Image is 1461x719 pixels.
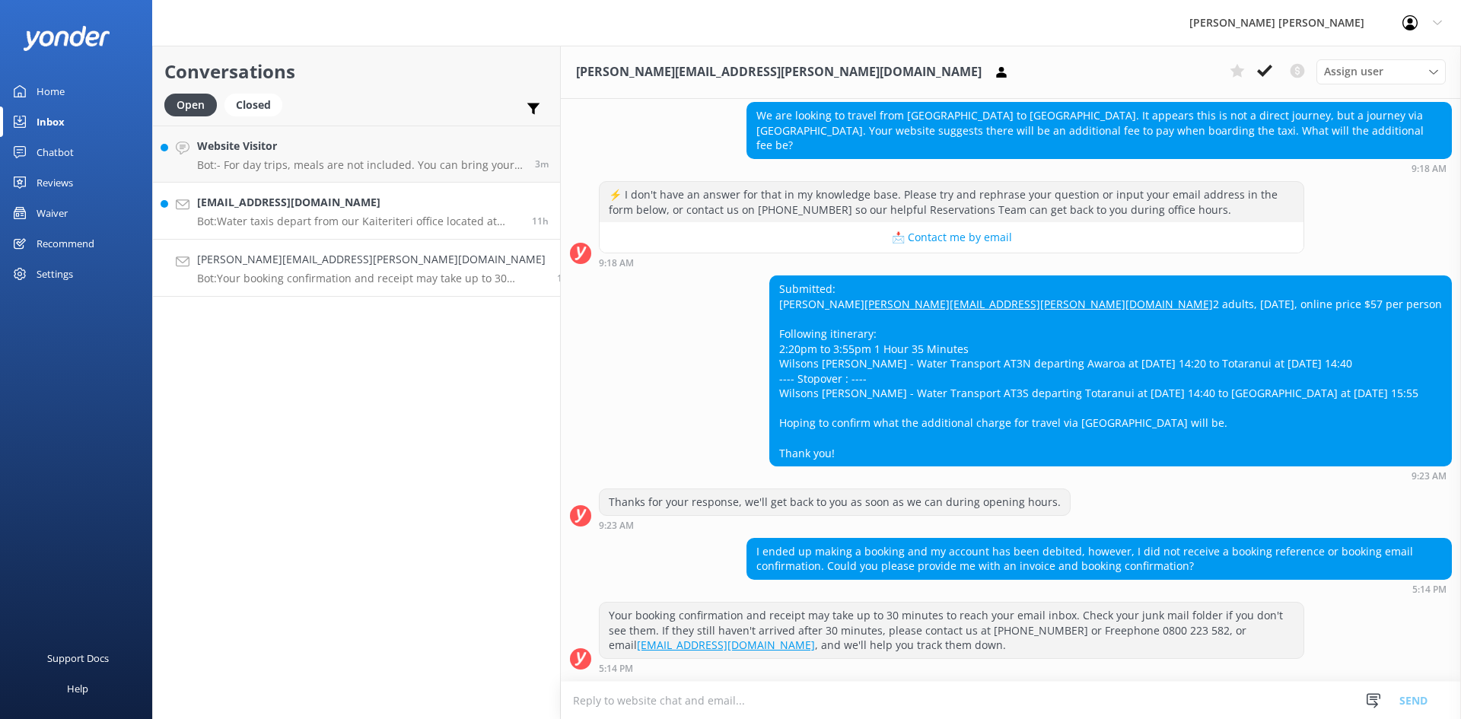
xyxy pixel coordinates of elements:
[600,222,1303,253] button: 📩 Contact me by email
[164,94,217,116] div: Open
[197,272,546,285] p: Bot: Your booking confirmation and receipt may take up to 30 minutes to reach your email inbox. C...
[746,584,1452,594] div: Sep 16 2025 05:14pm (UTC +12:00) Pacific/Auckland
[197,158,524,172] p: Bot: - For day trips, meals are not included. You can bring your own food or order a picnic lunch...
[599,664,633,673] strong: 5:14 PM
[37,259,73,289] div: Settings
[224,94,282,116] div: Closed
[557,272,568,285] span: Sep 16 2025 05:14pm (UTC +12:00) Pacific/Auckland
[37,137,74,167] div: Chatbot
[599,257,1304,268] div: Sep 16 2025 09:18am (UTC +12:00) Pacific/Auckland
[37,198,68,228] div: Waiver
[164,96,224,113] a: Open
[153,183,560,240] a: [EMAIL_ADDRESS][DOMAIN_NAME]Bot:Water taxis depart from our Kaiteriteri office located at [STREET...
[37,167,73,198] div: Reviews
[37,228,94,259] div: Recommend
[164,57,549,86] h2: Conversations
[747,103,1451,158] div: We are looking to travel from [GEOGRAPHIC_DATA] to [GEOGRAPHIC_DATA]. It appears this is not a di...
[770,276,1451,466] div: Submitted: [PERSON_NAME] 2 adults, [DATE], online price $57 per person Following itinerary: 2:20p...
[599,521,634,530] strong: 9:23 AM
[37,76,65,107] div: Home
[599,520,1071,530] div: Sep 16 2025 09:23am (UTC +12:00) Pacific/Auckland
[47,643,109,673] div: Support Docs
[600,489,1070,515] div: Thanks for your response, we'll get back to you as soon as we can during opening hours.
[1412,585,1447,594] strong: 5:14 PM
[23,26,110,51] img: yonder-white-logo.png
[535,157,549,170] span: Sep 18 2025 09:32am (UTC +12:00) Pacific/Auckland
[197,251,546,268] h4: [PERSON_NAME][EMAIL_ADDRESS][PERSON_NAME][DOMAIN_NAME]
[769,470,1452,481] div: Sep 16 2025 09:23am (UTC +12:00) Pacific/Auckland
[1412,164,1447,173] strong: 9:18 AM
[37,107,65,137] div: Inbox
[864,297,1213,311] a: [PERSON_NAME][EMAIL_ADDRESS][PERSON_NAME][DOMAIN_NAME]
[1316,59,1446,84] div: Assign User
[600,603,1303,658] div: Your booking confirmation and receipt may take up to 30 minutes to reach your email inbox. Check ...
[576,62,982,82] h3: [PERSON_NAME][EMAIL_ADDRESS][PERSON_NAME][DOMAIN_NAME]
[67,673,88,704] div: Help
[1324,63,1383,80] span: Assign user
[153,240,560,297] a: [PERSON_NAME][EMAIL_ADDRESS][PERSON_NAME][DOMAIN_NAME]Bot:Your booking confirmation and receipt m...
[197,138,524,154] h4: Website Visitor
[532,215,549,227] span: Sep 17 2025 09:48pm (UTC +12:00) Pacific/Auckland
[747,539,1451,579] div: I ended up making a booking and my account has been debited, however, I did not receive a booking...
[224,96,290,113] a: Closed
[197,215,520,228] p: Bot: Water taxis depart from our Kaiteriteri office located at [STREET_ADDRESS][PERSON_NAME].
[153,126,560,183] a: Website VisitorBot:- For day trips, meals are not included. You can bring your own food or order ...
[599,259,634,268] strong: 9:18 AM
[746,163,1452,173] div: Sep 16 2025 09:18am (UTC +12:00) Pacific/Auckland
[599,663,1304,673] div: Sep 16 2025 05:14pm (UTC +12:00) Pacific/Auckland
[637,638,815,652] a: [EMAIL_ADDRESS][DOMAIN_NAME]
[1412,472,1447,481] strong: 9:23 AM
[600,182,1303,222] div: ⚡ I don't have an answer for that in my knowledge base. Please try and rephrase your question or ...
[197,194,520,211] h4: [EMAIL_ADDRESS][DOMAIN_NAME]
